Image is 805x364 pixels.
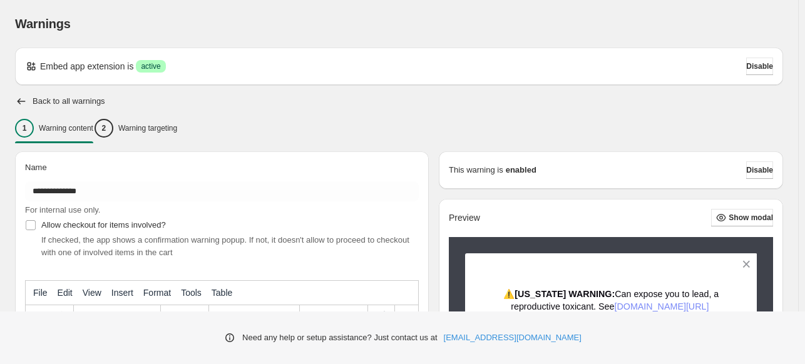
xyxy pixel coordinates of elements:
button: Disable [746,161,773,179]
a: [DOMAIN_NAME][URL] [615,301,709,311]
button: Disable [746,58,773,75]
button: Justify [275,306,297,328]
span: Name [25,163,47,172]
button: Insert/edit link [371,306,392,328]
p: Warning targeting [118,123,177,133]
p: This warning is [449,164,503,176]
button: 1Warning content [15,115,93,141]
span: Allow checkout for items involved? [41,220,166,230]
div: 2 [95,119,113,138]
button: Align left [212,306,233,328]
a: [EMAIL_ADDRESS][DOMAIN_NAME] [444,331,582,344]
p: Warning content [39,123,93,133]
button: Bold [163,306,185,328]
p: Embed app extension is [40,60,133,73]
span: ⚠️ [503,289,515,299]
span: If checked, the app shows a confirmation warning popup. If not, it doesn't allow to proceed to ch... [41,235,409,257]
span: Can expose you to lead, a reproductive toxicant. See [511,289,719,311]
span: Show modal [729,213,773,223]
div: 1 [15,119,34,138]
button: Align right [254,306,275,328]
button: Align center [233,306,254,328]
span: Insert [111,288,133,298]
h2: Preview [449,213,480,223]
span: Edit [58,288,73,298]
div: Numbered list [334,306,365,328]
div: Bullet list [302,306,334,328]
strong: enabled [506,164,536,176]
button: Italic [185,306,206,328]
strong: [US_STATE] WARNING: [515,289,615,299]
button: Show modal [711,209,773,226]
span: Format [143,288,171,298]
span: Warnings [15,17,71,31]
span: For internal use only. [25,205,100,215]
span: View [83,288,101,298]
span: active [141,61,160,71]
h2: Back to all warnings [33,96,105,106]
span: Table [212,288,232,298]
button: 2Warning targeting [95,115,177,141]
button: Formats [76,306,158,328]
button: Redo [49,306,71,328]
span: Disable [746,61,773,71]
button: Undo [28,306,49,328]
span: Disable [746,165,773,175]
span: Tools [181,288,202,298]
span: File [33,288,48,298]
